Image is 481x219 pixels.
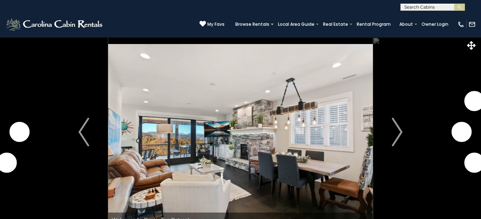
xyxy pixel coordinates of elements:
[319,19,352,29] a: Real Estate
[207,21,225,28] span: My Favs
[353,19,394,29] a: Rental Program
[418,19,452,29] a: Owner Login
[396,19,417,29] a: About
[232,19,273,29] a: Browse Rentals
[392,118,403,146] img: arrow
[274,19,318,29] a: Local Area Guide
[199,20,225,28] a: My Favs
[457,21,465,28] img: phone-regular-white.png
[78,118,89,146] img: arrow
[468,21,476,28] img: mail-regular-white.png
[5,17,105,31] img: White-1-2.png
